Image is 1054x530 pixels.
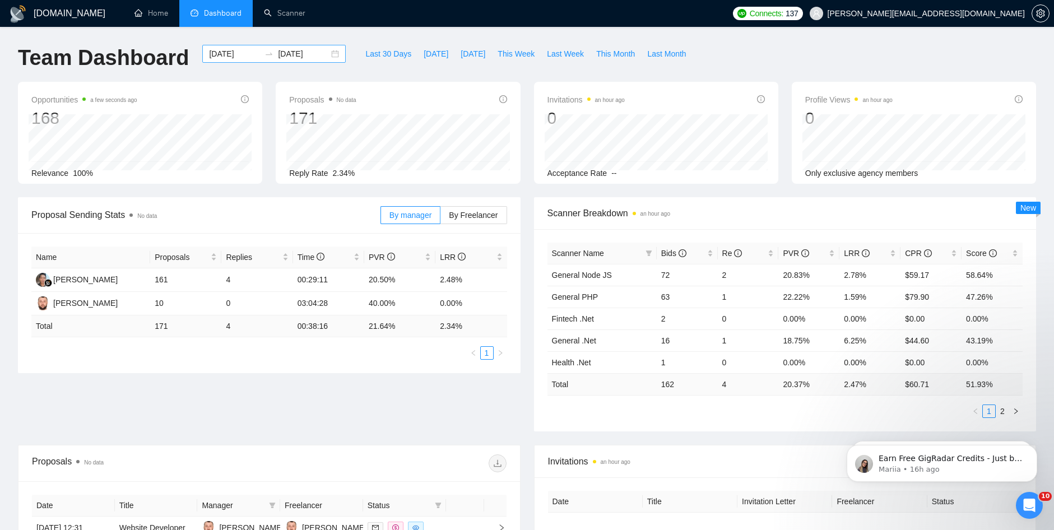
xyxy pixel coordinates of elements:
th: Date [548,491,643,513]
td: 0.00% [962,351,1023,373]
li: 1 [480,346,494,360]
button: left [467,346,480,360]
a: General PHP [552,292,598,301]
td: 2.48% [435,268,507,292]
span: user [812,10,820,17]
span: filter [646,250,652,257]
span: Invitations [547,93,625,106]
button: setting [1032,4,1050,22]
span: right [1013,408,1019,415]
button: Last 30 Days [359,45,417,63]
span: By Freelancer [449,211,498,220]
span: info-circle [387,253,395,261]
td: 0 [221,292,292,315]
li: Next Page [1009,405,1023,418]
span: 100% [73,169,93,178]
span: left [470,350,477,356]
img: TH [36,273,50,287]
span: info-circle [1015,95,1023,103]
td: $0.00 [900,351,962,373]
div: 0 [547,108,625,129]
input: End date [278,48,329,60]
li: 1 [982,405,996,418]
div: 171 [289,108,356,129]
th: Freelancer [280,495,363,517]
span: [DATE] [424,48,448,60]
td: 4 [221,315,292,337]
td: 0.00% [435,292,507,315]
td: 0.00% [778,351,839,373]
a: General Node JS [552,271,612,280]
span: PVR [783,249,809,258]
td: 162 [657,373,718,395]
span: No data [337,97,356,103]
td: 21.64 % [364,315,435,337]
li: 2 [996,405,1009,418]
li: Next Page [494,346,507,360]
span: Proposals [289,93,356,106]
td: 0 [718,351,779,373]
td: 43.19% [962,329,1023,351]
span: filter [433,497,444,514]
span: Reply Rate [289,169,328,178]
span: info-circle [757,95,765,103]
td: 16 [657,329,718,351]
th: Title [115,495,198,517]
button: This Month [590,45,641,63]
th: Title [643,491,737,513]
button: right [1009,405,1023,418]
td: 58.64% [962,264,1023,286]
span: No data [137,213,157,219]
div: Proposals [32,454,269,472]
td: 0 [718,308,779,329]
span: By manager [389,211,431,220]
td: 00:38:16 [293,315,364,337]
time: a few seconds ago [90,97,137,103]
td: 161 [150,268,221,292]
td: 72 [657,264,718,286]
td: 6.25% [839,329,900,351]
td: Total [31,315,150,337]
td: 22.22% [778,286,839,308]
span: info-circle [862,249,870,257]
td: 40.00% [364,292,435,315]
span: filter [643,245,654,262]
a: Fintech .Net [552,314,594,323]
span: left [972,408,979,415]
a: 2 [996,405,1009,417]
td: $0.00 [900,308,962,329]
span: Dashboard [204,8,242,18]
button: [DATE] [417,45,454,63]
th: Invitation Letter [737,491,832,513]
th: Proposals [150,247,221,268]
td: 2 [718,264,779,286]
th: Replies [221,247,292,268]
td: 0.00% [962,308,1023,329]
span: Manager [202,499,264,512]
img: logo [9,5,27,23]
span: LRR [440,253,466,262]
button: right [494,346,507,360]
div: 168 [31,108,137,129]
span: Scanner Name [552,249,604,258]
span: LRR [844,249,870,258]
time: an hour ago [601,459,630,465]
span: info-circle [989,249,997,257]
span: -- [611,169,616,178]
span: Only exclusive agency members [805,169,918,178]
button: Last Month [641,45,692,63]
td: 1 [718,329,779,351]
span: Last Week [547,48,584,60]
span: Connects: [750,7,783,20]
td: Total [547,373,657,395]
div: [PERSON_NAME] [53,297,118,309]
button: This Week [491,45,541,63]
span: Time [298,253,324,262]
td: 10 [150,292,221,315]
span: Status [368,499,430,512]
time: an hour ago [595,97,625,103]
span: Last Month [647,48,686,60]
td: 4 [221,268,292,292]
